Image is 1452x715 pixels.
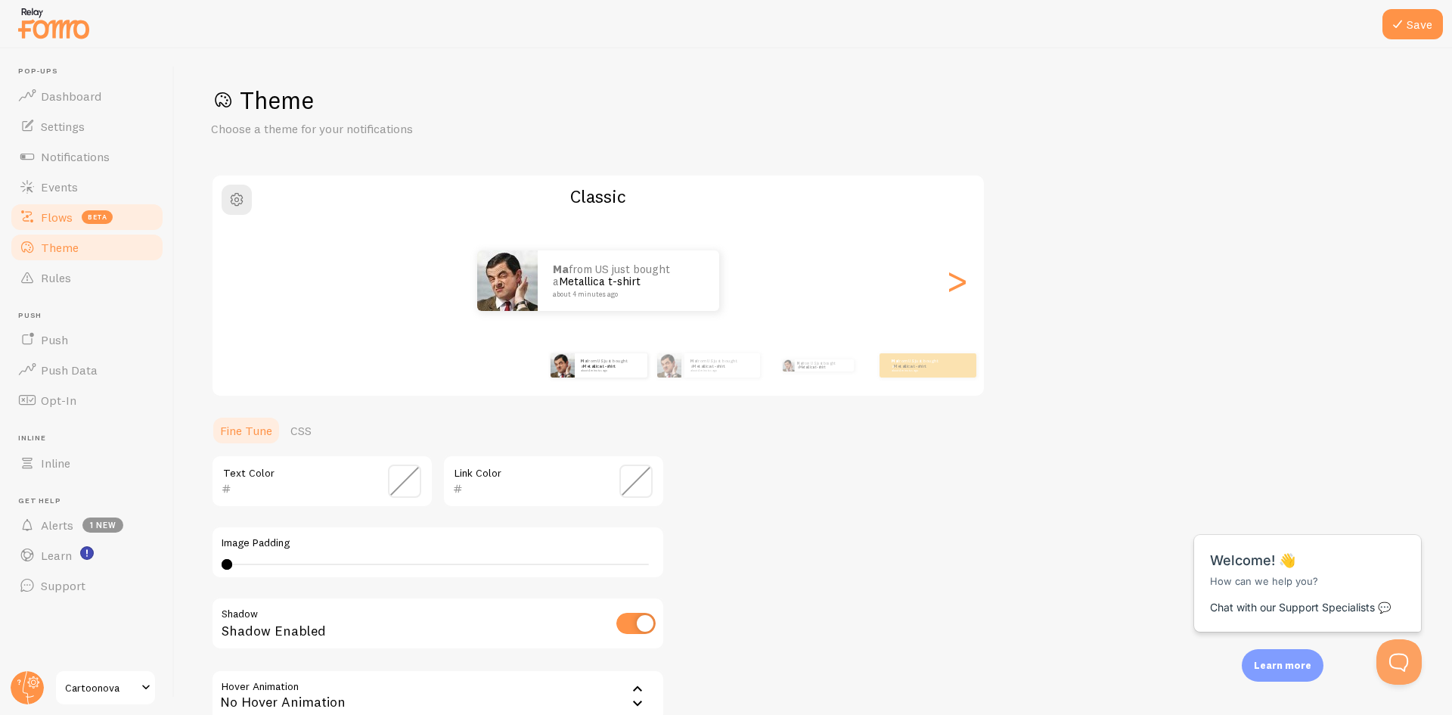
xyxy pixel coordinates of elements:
[41,270,71,285] span: Rules
[583,362,616,368] a: Metallica t-shirt
[211,597,665,652] div: Shadow Enabled
[41,240,79,255] span: Theme
[782,359,794,371] img: Fomo
[892,358,898,364] strong: Ma
[41,393,76,408] span: Opt-In
[9,355,165,385] a: Push Data
[9,385,165,415] a: Opt-In
[41,578,85,593] span: Support
[477,250,538,311] img: Fomo
[41,518,73,533] span: Alerts
[41,89,101,104] span: Dashboard
[82,210,113,224] span: beta
[41,210,73,225] span: Flows
[581,369,640,372] small: about 4 minutes ago
[9,325,165,355] a: Push
[211,120,574,138] p: Choose a theme for your notifications
[41,332,68,347] span: Push
[222,536,654,550] label: Image Padding
[553,262,569,276] strong: Ma
[693,362,725,368] a: Metallica t-shirt
[80,546,94,560] svg: <p>Watch New Feature Tutorials!</p>
[18,311,165,321] span: Push
[553,291,700,298] small: about 4 minutes ago
[9,141,165,172] a: Notifications
[690,358,697,364] strong: Ma
[9,172,165,202] a: Events
[41,179,78,194] span: Events
[41,548,72,563] span: Learn
[16,4,92,42] img: fomo-relay-logo-orange.svg
[9,202,165,232] a: Flows beta
[18,67,165,76] span: Pop-ups
[9,448,165,478] a: Inline
[892,369,951,372] small: about 4 minutes ago
[690,359,754,372] p: from US just bought a
[892,359,952,372] p: from US just bought a
[211,415,281,446] a: Fine Tune
[948,226,966,335] div: Next slide
[65,679,137,697] span: Cartoonova
[797,361,802,365] strong: Ma
[9,232,165,263] a: Theme
[894,362,926,368] a: Metallica t-shirt
[9,263,165,293] a: Rules
[9,81,165,111] a: Dashboard
[1187,497,1430,639] iframe: Help Scout Beacon - Messages and Notifications
[1242,649,1323,682] div: Learn more
[1254,658,1311,673] p: Learn more
[41,149,110,164] span: Notifications
[581,358,587,364] strong: Ma
[551,353,575,378] img: Fomo
[18,496,165,506] span: Get Help
[657,353,681,378] img: Fomo
[9,510,165,540] a: Alerts 1 new
[581,359,641,372] p: from US just bought a
[9,540,165,570] a: Learn
[41,362,98,378] span: Push Data
[54,670,157,706] a: Cartoonova
[1376,639,1422,685] iframe: Help Scout Beacon - Open
[797,359,848,371] p: from US just bought a
[553,263,704,298] p: from US just bought a
[18,434,165,443] span: Inline
[9,111,165,141] a: Settings
[41,119,85,134] span: Settings
[41,455,70,471] span: Inline
[82,518,123,533] span: 1 new
[799,365,824,369] a: Metallica t-shirt
[211,85,1416,116] h1: Theme
[9,570,165,601] a: Support
[690,369,752,372] small: about 4 minutes ago
[559,274,641,288] a: Metallica t-shirt
[281,415,321,446] a: CSS
[213,185,984,208] h2: Classic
